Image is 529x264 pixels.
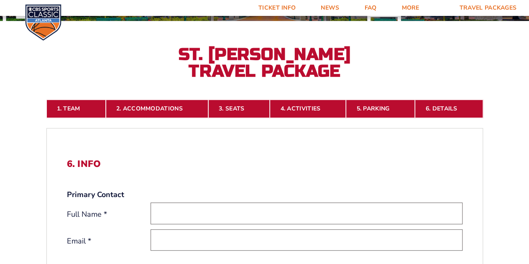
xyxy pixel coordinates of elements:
a: 4. Activities [270,100,346,118]
label: Full Name * [67,209,151,220]
h2: 6. Info [67,159,463,169]
a: 5. Parking [346,100,415,118]
img: CBS Sports Classic [25,4,61,41]
label: Email * [67,236,151,246]
strong: Primary Contact [67,190,124,200]
a: 1. Team [46,100,106,118]
a: 2. Accommodations [106,100,208,118]
a: 3. Seats [208,100,270,118]
h2: St. [PERSON_NAME] Travel Package [173,46,357,79]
